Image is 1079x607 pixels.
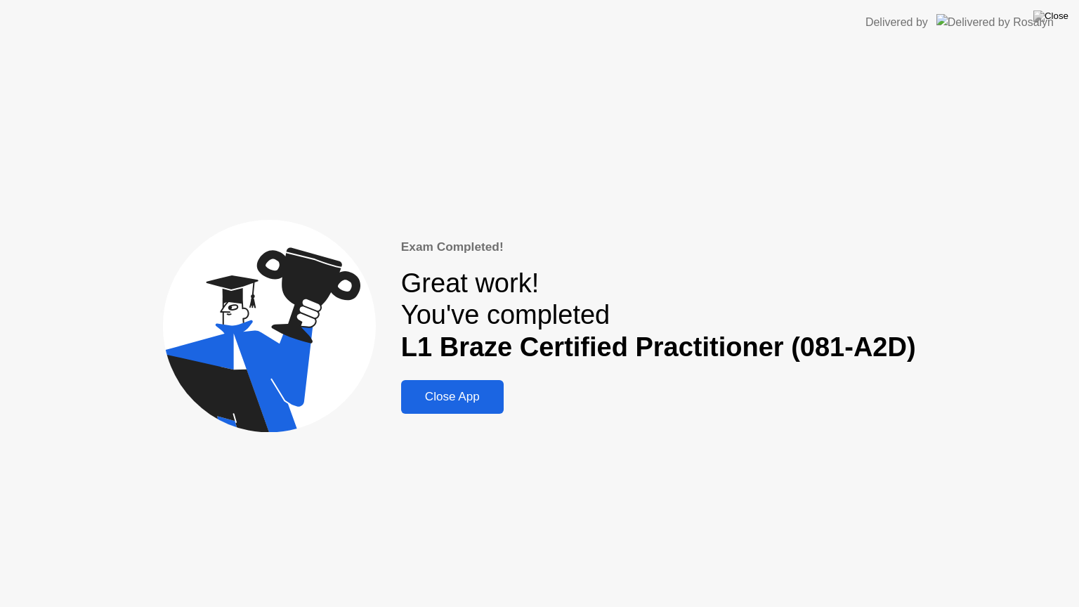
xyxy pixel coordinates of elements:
button: Close App [401,380,504,414]
b: L1 Braze Certified Practitioner (081-A2D) [401,332,916,362]
img: Delivered by Rosalyn [936,14,1054,30]
div: Close App [405,390,499,404]
div: Exam Completed! [401,238,916,256]
div: Delivered by [865,14,928,31]
img: Close [1033,11,1068,22]
div: Great work! You've completed [401,268,916,364]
